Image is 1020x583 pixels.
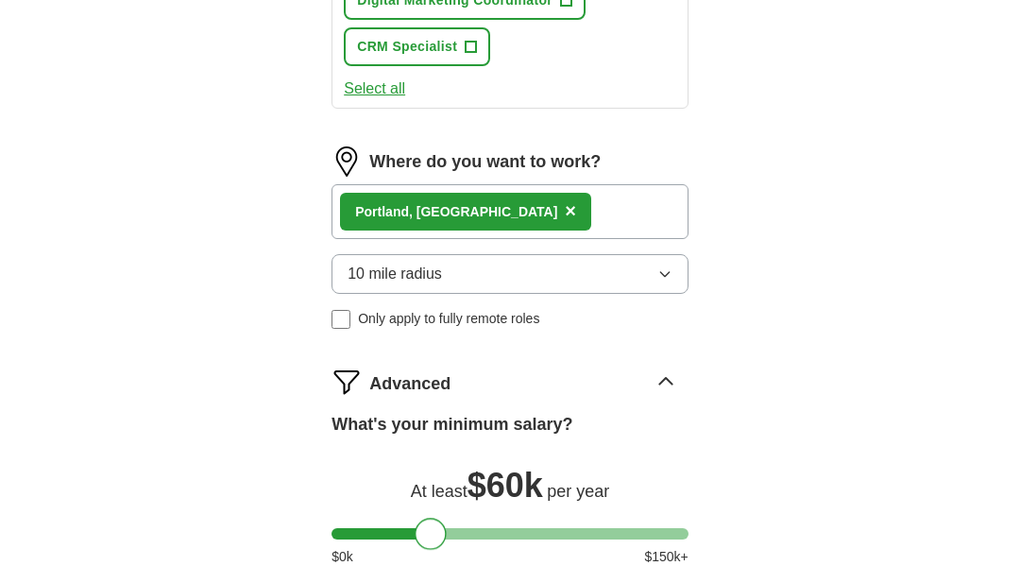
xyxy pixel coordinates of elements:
[547,482,609,501] span: per year
[348,263,442,285] span: 10 mile radius
[355,202,557,222] div: land, [GEOGRAPHIC_DATA]
[358,309,539,329] span: Only apply to fully remote roles
[467,466,543,505] span: $ 60k
[411,482,467,501] span: At least
[369,371,450,397] span: Advanced
[355,204,382,219] strong: Port
[331,254,688,294] button: 10 mile radius
[357,37,457,57] span: CRM Specialist
[331,547,353,567] span: $ 0 k
[344,77,405,100] button: Select all
[644,547,688,567] span: $ 150 k+
[331,412,572,437] label: What's your minimum salary?
[565,200,576,221] span: ×
[331,310,350,329] input: Only apply to fully remote roles
[331,367,362,397] img: filter
[565,197,576,226] button: ×
[369,149,601,175] label: Where do you want to work?
[344,27,490,66] button: CRM Specialist
[331,146,362,177] img: location.png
